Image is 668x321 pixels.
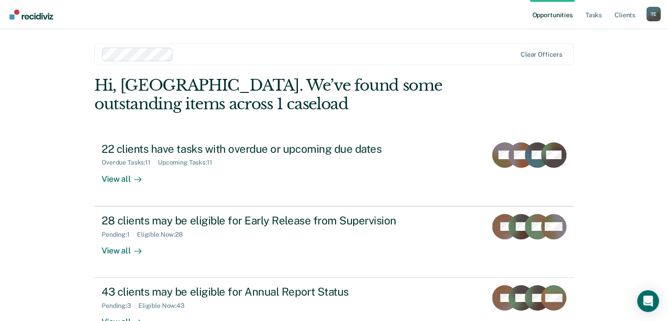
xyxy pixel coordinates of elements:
div: Upcoming Tasks : 11 [158,159,219,166]
div: Open Intercom Messenger [637,290,659,312]
div: Clear officers [521,51,562,58]
a: 28 clients may be eligible for Early Release from SupervisionPending:1Eligible Now:28View all [94,206,574,278]
div: 43 clients may be eligible for Annual Report Status [102,285,420,298]
div: T E [646,7,661,21]
div: Overdue Tasks : 11 [102,159,158,166]
div: Eligible Now : 28 [137,231,190,238]
div: Hi, [GEOGRAPHIC_DATA]. We’ve found some outstanding items across 1 caseload [94,76,478,113]
a: 22 clients have tasks with overdue or upcoming due datesOverdue Tasks:11Upcoming Tasks:11View all [94,135,574,206]
div: 28 clients may be eligible for Early Release from Supervision [102,214,420,227]
div: Pending : 1 [102,231,137,238]
button: Profile dropdown button [646,7,661,21]
div: View all [102,238,152,256]
img: Recidiviz [10,10,53,19]
div: Eligible Now : 43 [138,302,192,310]
div: View all [102,166,152,184]
div: 22 clients have tasks with overdue or upcoming due dates [102,142,420,156]
div: Pending : 3 [102,302,138,310]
